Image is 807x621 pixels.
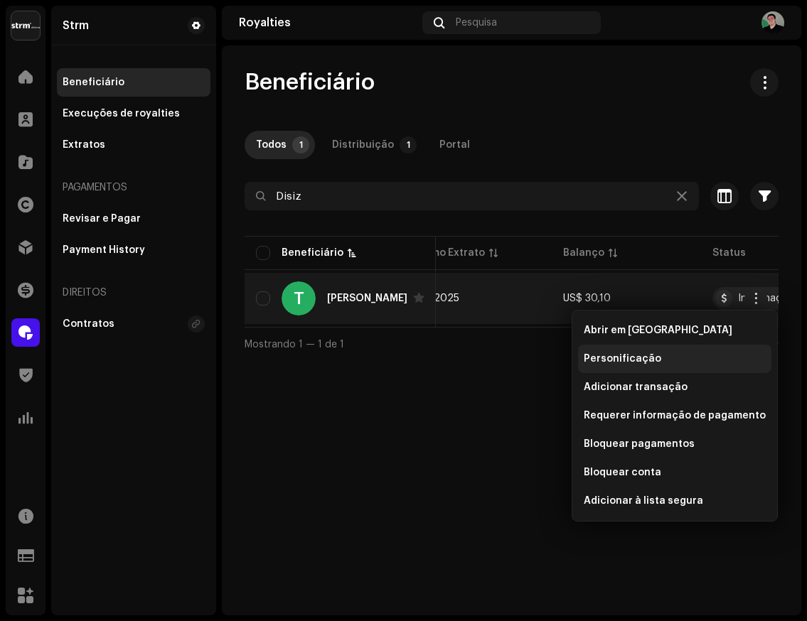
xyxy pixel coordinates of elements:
re-m-nav-item: Execuções de royalties [57,99,210,128]
div: Distribuição [332,131,394,159]
img: 408b884b-546b-4518-8448-1008f9c76b02 [11,11,40,40]
re-m-nav-item: Beneficiário [57,68,210,97]
span: set. 2025 [414,293,459,303]
span: Abrir em [GEOGRAPHIC_DATA] [584,325,732,336]
re-m-nav-item: Payment History [57,236,210,264]
span: US$ 30,10 [563,293,611,303]
span: Mostrando 1 — 1 de 1 [245,340,344,350]
div: Strm [63,20,89,31]
span: Adicionar transação [584,382,688,393]
img: 918a7c50-60df-4dc6-aa5d-e5e31497a30a [761,11,784,34]
re-a-nav-header: Pagamentos [57,171,210,205]
span: Beneficiário [245,68,375,97]
span: Requerer informação de pagamento [584,410,766,421]
p-badge: 1 [292,136,309,153]
span: Adicionar à lista segura [584,495,703,507]
div: Beneficiário [282,246,343,260]
span: Bloquear conta [584,467,661,478]
div: Beneficiário [63,77,124,88]
re-m-nav-item: Revisar e Pagar [57,205,210,233]
div: T [282,281,316,315]
div: Tom morais [327,293,407,303]
div: Payment History [63,244,145,256]
div: Execuções de royalties [63,108,180,119]
span: Personificação [584,353,661,364]
div: Extratos [63,139,105,151]
span: Bloquear pagamentos [584,438,695,450]
div: Último Extrato [414,246,485,260]
re-m-nav-item: Contratos [57,310,210,338]
div: Balanço [563,246,604,260]
div: Revisar e Pagar [63,213,141,225]
input: Pesquisa [245,182,699,210]
re-a-nav-header: Direitos [57,276,210,310]
div: Todos [256,131,287,159]
span: Pesquisa [456,17,497,28]
div: Contratos [63,318,114,330]
div: Royalties [239,17,417,28]
div: Portal [439,131,470,159]
p-badge: 1 [400,136,417,153]
re-m-nav-item: Extratos [57,131,210,159]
